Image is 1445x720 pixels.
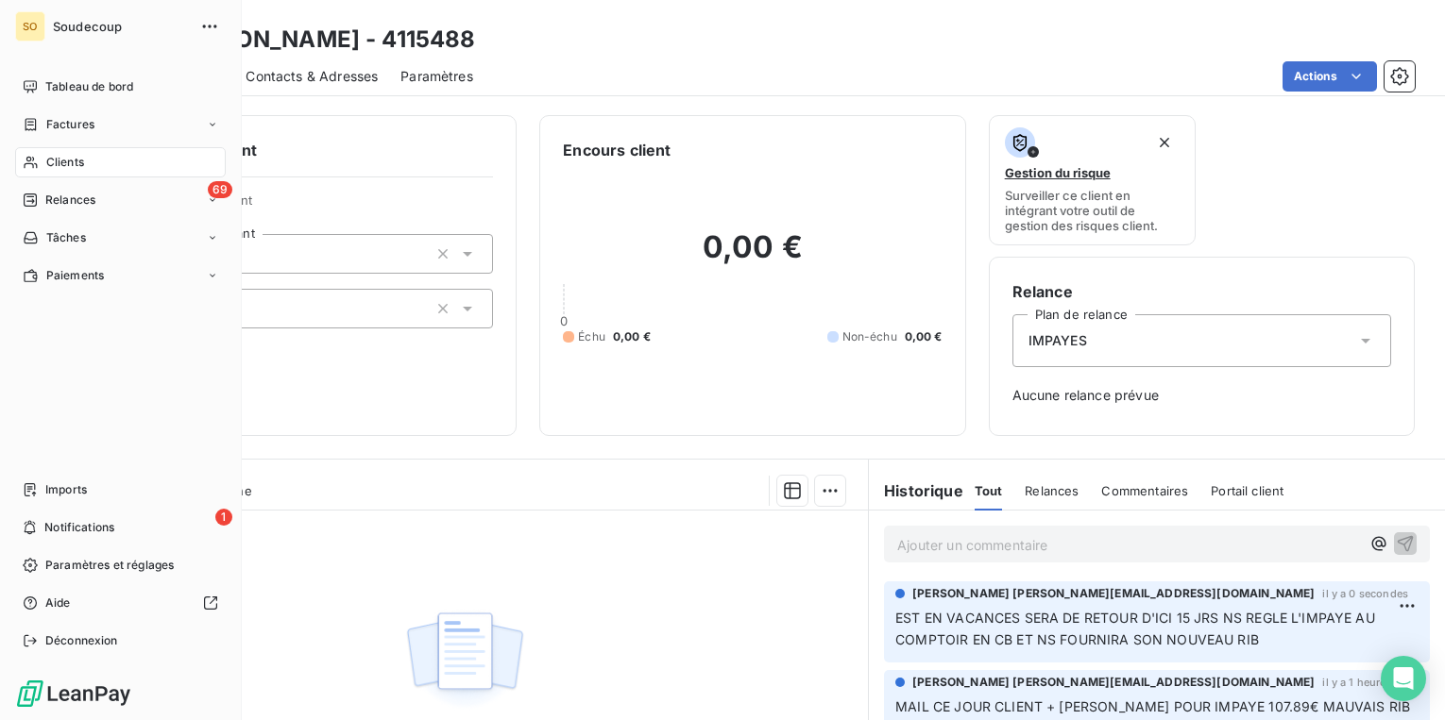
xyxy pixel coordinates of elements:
[842,328,897,345] span: Non-échu
[975,483,1003,498] span: Tout
[15,678,132,709] img: Logo LeanPay
[895,698,1410,714] span: MAIL CE JOUR CLIENT + [PERSON_NAME] POUR IMPAYE 107.89€ MAUVAIS RIB
[1005,165,1111,180] span: Gestion du risque
[246,67,378,86] span: Contacts & Adresses
[53,19,189,34] span: Soudecoup
[45,632,118,649] span: Déconnexion
[15,11,45,42] div: SO
[46,229,86,246] span: Tâches
[45,594,71,611] span: Aide
[1381,656,1426,701] div: Open Intercom Messenger
[15,588,226,618] a: Aide
[1322,588,1408,599] span: il y a 0 secondes
[613,328,651,345] span: 0,00 €
[578,328,605,345] span: Échu
[44,519,114,536] span: Notifications
[152,193,493,219] span: Propriétés Client
[1012,386,1391,405] span: Aucune relance prévue
[869,479,963,502] h6: Historique
[912,674,1315,691] span: [PERSON_NAME] [PERSON_NAME][EMAIL_ADDRESS][DOMAIN_NAME]
[404,602,525,719] img: Empty state
[563,228,942,285] h2: 0,00 €
[215,509,232,526] span: 1
[208,181,232,198] span: 69
[1005,188,1181,233] span: Surveiller ce client en intégrant votre outil de gestion des risques client.
[1322,677,1385,688] span: il y a 1 heure
[905,328,943,345] span: 0,00 €
[45,78,133,95] span: Tableau de bord
[114,139,493,161] h6: Informations client
[1025,483,1079,498] span: Relances
[46,154,84,171] span: Clients
[46,116,94,133] span: Factures
[400,67,473,86] span: Paramètres
[1101,483,1188,498] span: Commentaires
[1028,331,1087,350] span: IMPAYES
[45,192,95,209] span: Relances
[1283,61,1377,92] button: Actions
[563,139,671,161] h6: Encours client
[45,557,174,574] span: Paramètres et réglages
[1012,280,1391,303] h6: Relance
[46,267,104,284] span: Paiements
[560,313,568,328] span: 0
[166,23,475,57] h3: [PERSON_NAME] - 4115488
[912,585,1315,602] span: [PERSON_NAME] [PERSON_NAME][EMAIL_ADDRESS][DOMAIN_NAME]
[895,610,1379,647] span: EST EN VACANCES SERA DE RETOUR D'ICI 15 JRS NS REGLE L'IMPAYE AU COMPTOIR EN CB ET NS FOURNIRA SO...
[45,481,87,498] span: Imports
[989,115,1197,245] button: Gestion du risqueSurveiller ce client en intégrant votre outil de gestion des risques client.
[1211,483,1283,498] span: Portail client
